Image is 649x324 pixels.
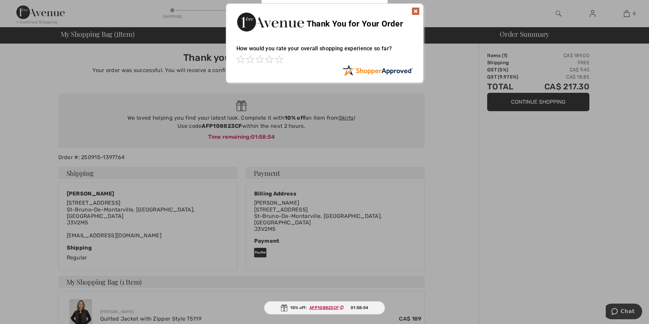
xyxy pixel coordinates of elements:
[15,5,29,11] span: Chat
[412,7,420,15] img: x
[309,305,339,310] ins: AFP108823CF
[264,301,385,314] div: 10% off:
[236,38,413,65] div: How would you rate your overall shopping experience so far?
[307,19,403,29] span: Thank You for Your Order
[351,305,368,311] span: 01:58:54
[281,304,288,311] img: Gift.svg
[236,11,305,33] img: Thank You for Your Order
